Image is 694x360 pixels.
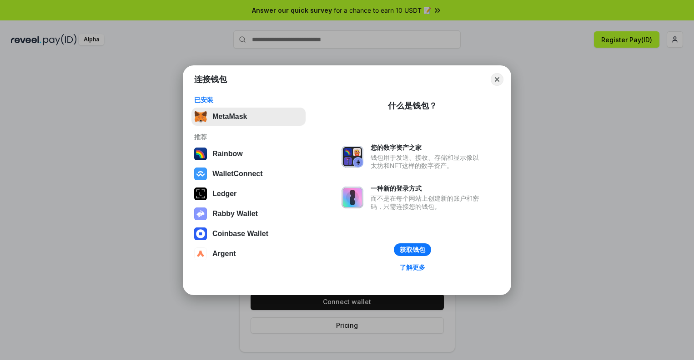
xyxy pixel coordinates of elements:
div: 您的数字资产之家 [371,143,483,152]
div: MetaMask [212,113,247,121]
img: svg+xml,%3Csvg%20fill%3D%22none%22%20height%3D%2233%22%20viewBox%3D%220%200%2035%2033%22%20width%... [194,110,207,123]
button: Argent [191,245,306,263]
button: Ledger [191,185,306,203]
h1: 连接钱包 [194,74,227,85]
img: svg+xml,%3Csvg%20xmlns%3D%22http%3A%2F%2Fwww.w3.org%2F2000%2Fsvg%22%20width%3D%2228%22%20height%3... [194,187,207,200]
button: Rabby Wallet [191,205,306,223]
button: 获取钱包 [394,243,431,256]
div: 推荐 [194,133,303,141]
div: WalletConnect [212,170,263,178]
img: svg+xml,%3Csvg%20xmlns%3D%22http%3A%2F%2Fwww.w3.org%2F2000%2Fsvg%22%20fill%3D%22none%22%20viewBox... [342,146,363,168]
button: WalletConnect [191,165,306,183]
img: svg+xml,%3Csvg%20width%3D%22120%22%20height%3D%22120%22%20viewBox%3D%220%200%20120%20120%22%20fil... [194,148,207,160]
a: 了解更多 [394,261,431,273]
div: Rabby Wallet [212,210,258,218]
img: svg+xml,%3Csvg%20width%3D%2228%22%20height%3D%2228%22%20viewBox%3D%220%200%2028%2028%22%20fill%3D... [194,227,207,240]
button: Coinbase Wallet [191,225,306,243]
button: Rainbow [191,145,306,163]
div: 获取钱包 [400,246,425,254]
button: Close [491,73,503,86]
div: Coinbase Wallet [212,230,268,238]
div: 一种新的登录方式 [371,184,483,192]
img: svg+xml,%3Csvg%20xmlns%3D%22http%3A%2F%2Fwww.w3.org%2F2000%2Fsvg%22%20fill%3D%22none%22%20viewBox... [194,207,207,220]
div: 已安装 [194,96,303,104]
div: 什么是钱包？ [388,100,437,111]
button: MetaMask [191,108,306,126]
div: Ledger [212,190,236,198]
div: 而不是在每个网站上创建新的账户和密码，只需连接您的钱包。 [371,194,483,211]
div: 钱包用于发送、接收、存储和显示像以太坊和NFT这样的数字资产。 [371,153,483,170]
div: 了解更多 [400,263,425,271]
img: svg+xml,%3Csvg%20xmlns%3D%22http%3A%2F%2Fwww.w3.org%2F2000%2Fsvg%22%20fill%3D%22none%22%20viewBox... [342,187,363,208]
div: Argent [212,250,236,258]
div: Rainbow [212,150,243,158]
img: svg+xml,%3Csvg%20width%3D%2228%22%20height%3D%2228%22%20viewBox%3D%220%200%2028%2028%22%20fill%3D... [194,168,207,180]
img: svg+xml,%3Csvg%20width%3D%2228%22%20height%3D%2228%22%20viewBox%3D%220%200%2028%2028%22%20fill%3D... [194,247,207,260]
